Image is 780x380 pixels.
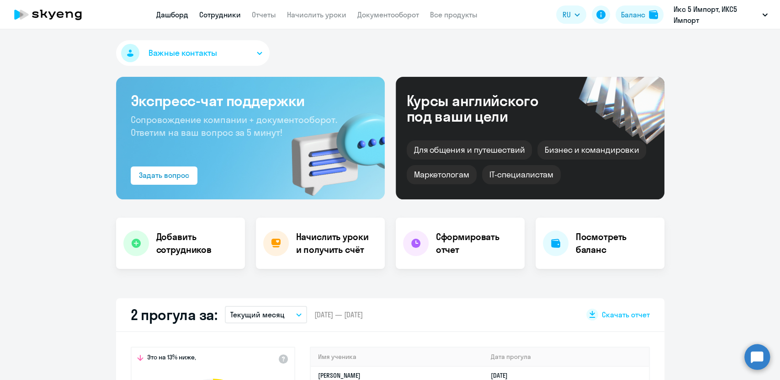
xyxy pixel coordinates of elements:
span: RU [562,9,571,20]
p: Текущий месяц [230,309,285,320]
h4: Добавить сотрудников [156,230,238,256]
button: Задать вопрос [131,166,197,185]
h2: 2 прогула за: [131,305,218,324]
span: Это на 13% ниже, [147,353,196,364]
button: Балансbalance [616,5,663,24]
h4: Посмотреть баланс [576,230,657,256]
span: Важные контакты [149,47,217,59]
a: Отчеты [252,10,276,19]
a: [PERSON_NAME] [318,371,361,380]
h4: Сформировать отчет [436,230,517,256]
div: Задать вопрос [139,170,189,181]
h3: Экспресс-чат поддержки [131,91,370,110]
h4: Начислить уроки и получить счёт [296,230,376,256]
button: Важные контакты [116,40,270,66]
a: Сотрудники [199,10,241,19]
button: RU [556,5,586,24]
span: Скачать отчет [602,310,650,320]
span: [DATE] — [DATE] [314,310,363,320]
img: bg-img [278,96,385,199]
div: Бизнес и командировки [537,140,646,160]
th: Имя ученика [311,348,484,366]
span: Сопровождение компании + документооборот. Ответим на ваш вопрос за 5 минут! [131,114,337,138]
a: Дашборд [156,10,188,19]
a: [DATE] [491,371,515,380]
th: Дата прогула [483,348,648,366]
div: Для общения и путешествий [407,140,532,160]
div: Баланс [621,9,645,20]
div: Маркетологам [407,165,477,184]
button: Икс 5 Импорт, ИКС5 Импорт [669,4,772,26]
div: IT-специалистам [482,165,561,184]
button: Текущий месяц [225,306,307,323]
p: Икс 5 Импорт, ИКС5 Импорт [674,4,759,26]
a: Документооборот [357,10,419,19]
img: balance [649,10,658,19]
a: Все продукты [430,10,478,19]
div: Курсы английского под ваши цели [407,93,563,124]
a: Начислить уроки [287,10,346,19]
